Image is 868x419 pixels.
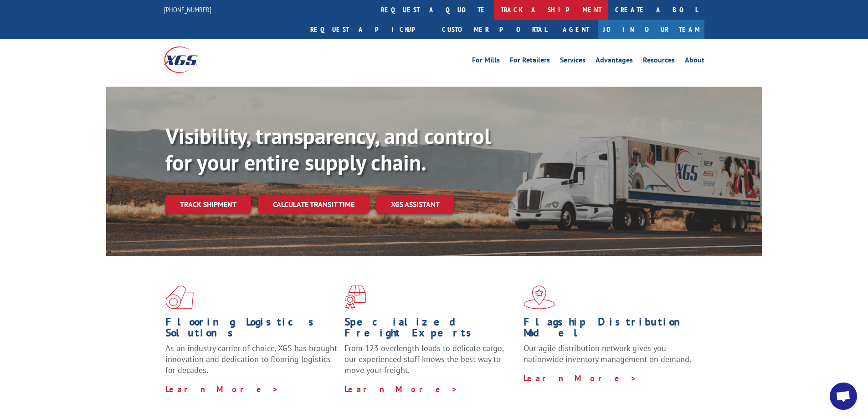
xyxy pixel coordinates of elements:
img: xgs-icon-total-supply-chain-intelligence-red [165,285,194,309]
p: From 123 overlength loads to delicate cargo, our experienced staff knows the best way to move you... [344,343,517,383]
a: Advantages [596,57,633,67]
a: Request a pickup [303,20,435,39]
a: Resources [643,57,675,67]
span: Our agile distribution network gives you nationwide inventory management on demand. [524,343,691,364]
a: About [685,57,704,67]
a: XGS ASSISTANT [376,195,454,214]
a: Calculate transit time [258,195,369,214]
h1: Specialized Freight Experts [344,316,517,343]
a: Learn More > [165,384,279,394]
img: xgs-icon-focused-on-flooring-red [344,285,366,309]
a: Track shipment [165,195,251,214]
a: Services [560,57,586,67]
h1: Flagship Distribution Model [524,316,696,343]
a: Join Our Team [598,20,704,39]
a: Learn More > [344,384,458,394]
h1: Flooring Logistics Solutions [165,316,338,343]
a: [PHONE_NUMBER] [164,5,211,14]
a: Customer Portal [435,20,554,39]
a: For Retailers [510,57,550,67]
a: Open chat [830,383,857,410]
span: As an industry carrier of choice, XGS has brought innovation and dedication to flooring logistics... [165,343,337,375]
b: Visibility, transparency, and control for your entire supply chain. [165,122,491,176]
a: Agent [554,20,598,39]
a: Learn More > [524,373,637,383]
a: For Mills [472,57,500,67]
img: xgs-icon-flagship-distribution-model-red [524,285,555,309]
